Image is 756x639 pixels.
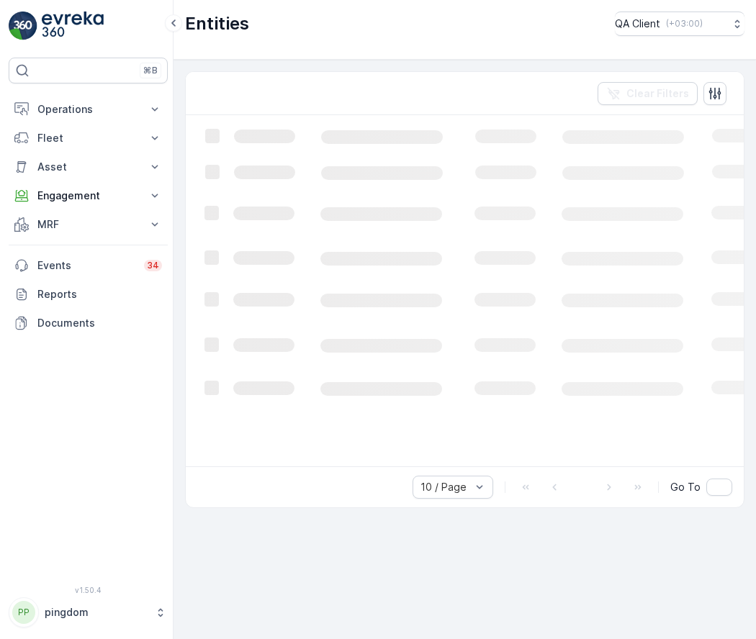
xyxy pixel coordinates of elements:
span: v 1.50.4 [9,586,168,594]
button: PPpingdom [9,597,168,627]
p: Reports [37,287,162,302]
p: Events [37,258,135,273]
p: ⌘B [143,65,158,76]
a: Events34 [9,251,168,280]
a: Reports [9,280,168,309]
p: Clear Filters [626,86,689,101]
button: QA Client(+03:00) [615,12,744,36]
p: MRF [37,217,139,232]
button: Fleet [9,124,168,153]
p: Fleet [37,131,139,145]
p: Engagement [37,189,139,203]
img: logo [9,12,37,40]
p: Entities [185,12,249,35]
button: Operations [9,95,168,124]
div: PP [12,601,35,624]
p: Documents [37,316,162,330]
p: QA Client [615,17,660,31]
p: pingdom [45,605,148,620]
p: ( +03:00 ) [666,18,703,30]
button: Clear Filters [598,82,698,105]
span: Go To [670,480,701,494]
img: logo_light-DOdMpM7g.png [42,12,104,40]
button: MRF [9,210,168,239]
p: 34 [147,260,159,271]
a: Documents [9,309,168,337]
p: Asset [37,160,139,174]
button: Asset [9,153,168,181]
button: Engagement [9,181,168,210]
p: Operations [37,102,139,117]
